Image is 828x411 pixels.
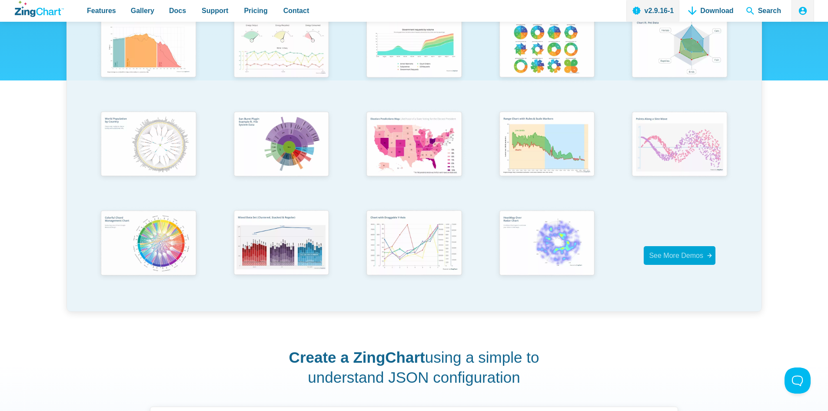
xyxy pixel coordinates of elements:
[95,206,201,282] img: Colorful Chord Management Chart
[215,206,348,305] a: Mixed Data Set (Clustered, Stacked, and Regular)
[480,107,613,206] a: Range Chart with Rultes & Scale Markers
[644,246,715,265] a: See More Demos
[283,5,309,17] span: Contact
[82,107,215,206] a: World Population by Country
[626,8,732,84] img: Animated Radar Chart ft. Pet Data
[494,107,600,184] img: Range Chart with Rultes & Scale Markers
[361,107,467,183] img: Election Predictions Map
[649,252,703,259] span: See More Demos
[287,348,541,387] h2: using a simple to understand JSON configuration
[228,206,334,282] img: Mixed Data Set (Clustered, Stacked, and Regular)
[348,206,481,305] a: Chart with Draggable Y-Axis
[494,206,600,282] img: Heatmap Over Radar Chart
[95,107,201,184] img: World Population by Country
[613,8,746,107] a: Animated Radar Chart ft. Pet Data
[348,8,481,107] a: Area Chart (Displays Nodes on Hover)
[480,8,613,107] a: Pie Transform Options
[169,5,186,17] span: Docs
[613,107,746,206] a: Points Along a Sine Wave
[228,8,334,84] img: Responsive Live Update Dashboard
[361,8,467,84] img: Area Chart (Displays Nodes on Hover)
[480,206,613,305] a: Heatmap Over Radar Chart
[215,8,348,107] a: Responsive Live Update Dashboard
[244,5,267,17] span: Pricing
[785,368,811,394] iframe: Toggle Customer Support
[131,5,154,17] span: Gallery
[289,349,425,366] strong: Create a ZingChart
[494,8,600,84] img: Pie Transform Options
[348,107,481,206] a: Election Predictions Map
[87,5,116,17] span: Features
[95,8,201,84] img: Population Distribution by Age Group in 2052
[15,1,64,17] a: ZingChart Logo. Click to return to the homepage
[202,5,228,17] span: Support
[215,107,348,206] a: Sun Burst Plugin Example ft. File System Data
[626,107,732,183] img: Points Along a Sine Wave
[228,107,334,183] img: Sun Burst Plugin Example ft. File System Data
[82,8,215,107] a: Population Distribution by Age Group in 2052
[361,206,467,282] img: Chart with Draggable Y-Axis
[82,206,215,305] a: Colorful Chord Management Chart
